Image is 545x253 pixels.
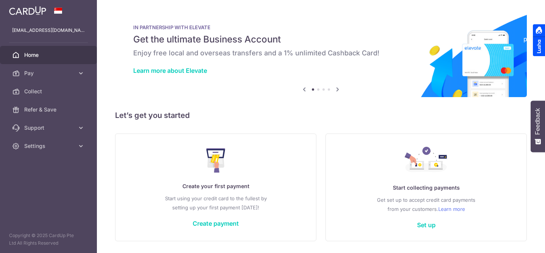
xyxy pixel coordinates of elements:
h6: Enjoy free local and overseas transfers and a 1% unlimited Cashback Card! [133,49,509,58]
p: IN PARTNERSHIP WITH ELEVATE [133,24,509,30]
a: Set up [417,221,436,229]
img: Make Payment [206,148,226,173]
h5: Let’s get you started [115,109,527,121]
span: Feedback [534,108,541,135]
img: CardUp [9,6,46,15]
img: Collect Payment [405,147,448,174]
a: Learn more about Elevate [133,67,207,74]
p: [EMAIL_ADDRESS][DOMAIN_NAME] [12,27,85,34]
p: Start using your credit card to the fullest by setting up your first payment [DATE]! [131,194,301,212]
p: Get set up to accept credit card payments from your customers. [341,195,511,214]
span: Settings [24,142,74,150]
span: Support [24,124,74,132]
p: Start collecting payments [341,183,511,192]
button: Feedback - Show survey [531,101,545,152]
a: Learn more [438,204,465,214]
img: Renovation banner [115,12,527,97]
span: Pay [24,69,74,77]
span: Collect [24,88,74,95]
p: Create your first payment [131,182,301,191]
span: Home [24,51,74,59]
a: Create payment [193,220,239,227]
span: Refer & Save [24,106,74,113]
h5: Get the ultimate Business Account [133,33,509,46]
